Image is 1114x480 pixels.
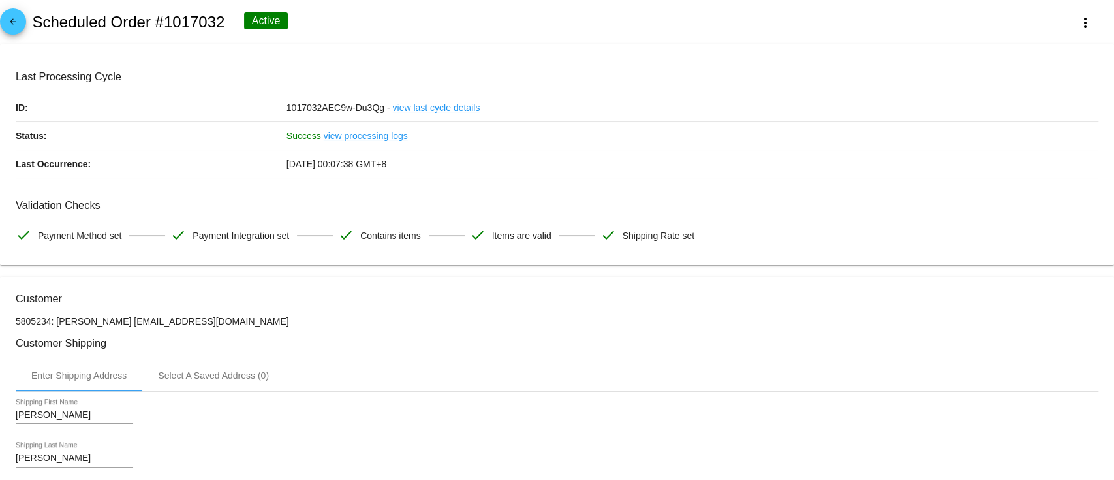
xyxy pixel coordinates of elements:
p: Last Occurrence: [16,150,286,178]
span: [DATE] 00:07:38 GMT+8 [286,159,386,169]
div: Enter Shipping Address [31,370,127,381]
p: 5805234: [PERSON_NAME] [EMAIL_ADDRESS][DOMAIN_NAME] [16,316,1098,327]
div: Active [244,12,288,29]
a: view processing logs [324,122,408,150]
h3: Validation Checks [16,199,1098,212]
span: Payment Method set [38,222,121,249]
mat-icon: check [470,227,486,243]
span: Payment Integration set [193,222,289,249]
span: Shipping Rate set [622,222,694,249]
mat-icon: check [600,227,615,243]
div: Select A Saved Address (0) [158,370,269,381]
span: 1017032AEC9w-Du3Qg - [286,103,390,113]
p: ID: [16,94,286,121]
h3: Customer Shipping [16,337,1098,349]
mat-icon: check [338,227,354,243]
a: view last cycle details [392,94,480,121]
mat-icon: check [16,227,31,243]
p: Status: [16,122,286,150]
span: Items are valid [492,222,551,249]
span: Success [286,131,321,141]
mat-icon: check [170,227,186,243]
mat-icon: more_vert [1077,15,1093,31]
input: Shipping First Name [16,410,133,421]
h3: Customer [16,293,1098,305]
h3: Last Processing Cycle [16,71,1098,83]
input: Shipping Last Name [16,453,133,464]
span: Contains items [360,222,421,249]
h2: Scheduled Order #1017032 [32,13,224,31]
mat-icon: arrow_back [5,17,21,33]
